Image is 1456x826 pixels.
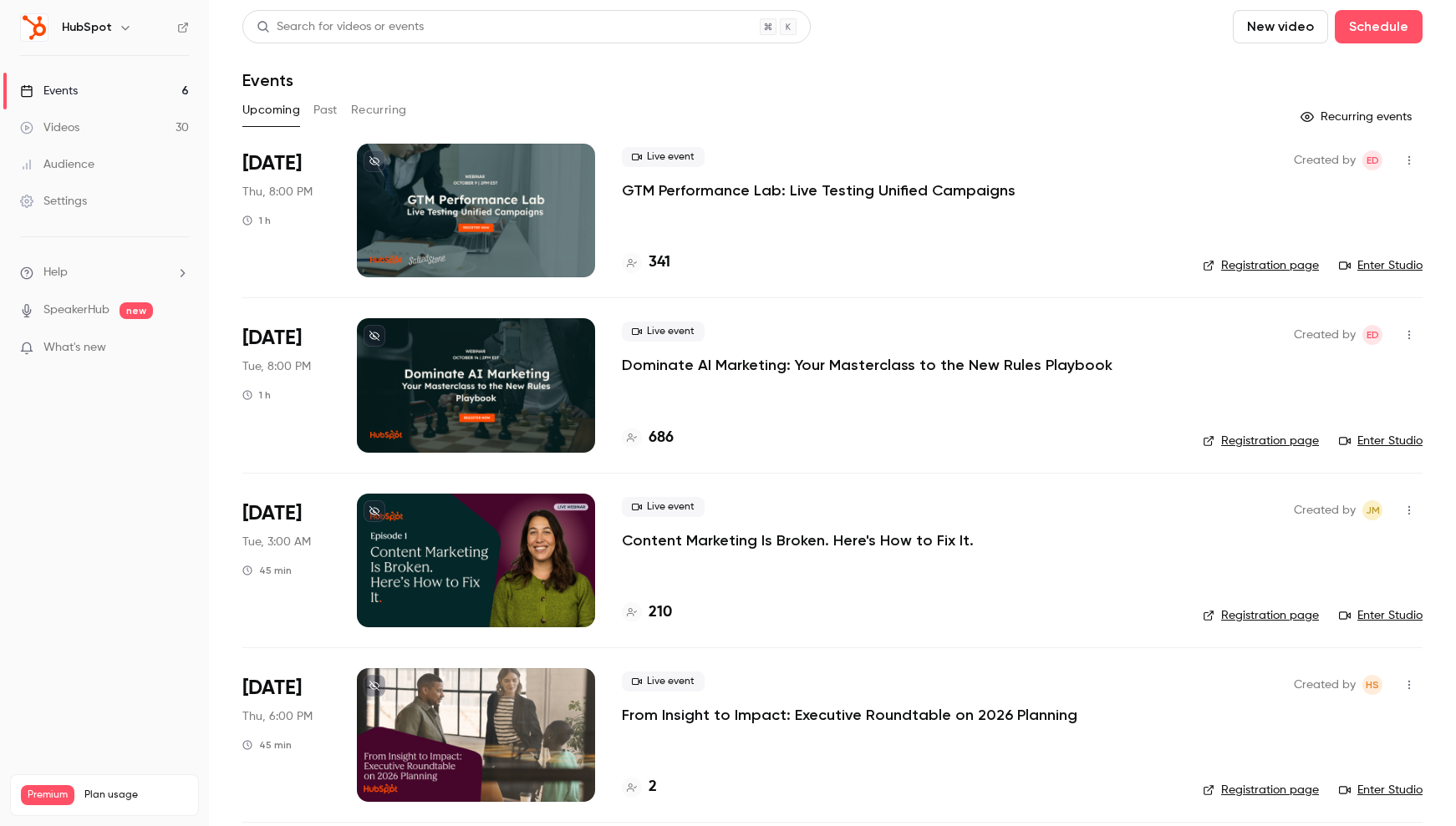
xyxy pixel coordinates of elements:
a: Registration page [1203,257,1319,274]
span: Elika Dizechi [1362,325,1382,345]
a: Registration page [1203,782,1319,798]
a: 210 [622,601,672,624]
a: SpeakerHub [43,302,109,319]
button: Recurring events [1293,104,1423,130]
a: Enter Studio [1339,433,1423,449]
img: HubSpot [21,14,48,41]
span: JM [1366,500,1380,520]
span: HS [1366,675,1379,695]
span: Thu, 8:00 PM [242,184,313,200]
span: [DATE] [242,675,302,702]
span: Jemima Mohan [1362,500,1382,520]
a: Registration page [1203,433,1319,449]
span: Created by [1294,325,1356,345]
span: Plan usage [84,788,188,802]
div: Settings [20,193,87,210]
a: GTM Performance Lab: Live Testing Unified Campaigns [622,180,1016,200]
span: Premium [21,785,74,805]
iframe: Noticeable Trigger [169,341,189,356]
h4: 2 [649,776,657,798]
span: Help [43,264,68,281]
a: Enter Studio [1339,257,1423,274]
span: [DATE] [242,325,302,352]
button: Past [313,97,338,124]
h4: 341 [649,251,670,274]
span: ED [1367,325,1379,345]
a: Enter Studio [1339,782,1423,798]
span: [DATE] [242,500,302,527]
span: [DATE] [242,150,302,177]
div: Events [20,83,78,99]
span: Live event [622,497,705,517]
div: Oct 28 Tue, 1:00 PM (Australia/Sydney) [242,494,330,627]
a: Dominate AI Marketing: Your Masterclass to the New Rules Playbook [622,355,1112,375]
span: Tue, 8:00 PM [242,358,311,375]
div: Audience [20,156,94,173]
li: help-dropdown-opener [20,264,189,281]
span: Live event [622,147,705,167]
a: 341 [622,251,670,274]
h1: Events [242,70,293,90]
span: Created by [1294,675,1356,695]
h6: HubSpot [62,19,112,36]
a: 686 [622,427,674,449]
div: Search for videos or events [257,18,424,36]
a: 2 [622,776,657,798]
div: Videos [20,119,79,136]
span: Created by [1294,150,1356,170]
a: Registration page [1203,607,1319,624]
span: Tue, 3:00 AM [242,534,311,550]
div: Oct 9 Thu, 2:00 PM (America/New York) [242,144,330,277]
div: 45 min [242,738,292,752]
span: Elika Dizechi [1362,150,1382,170]
button: Upcoming [242,97,300,124]
span: Heather Smyth [1362,675,1382,695]
h4: 686 [649,427,674,449]
a: Enter Studio [1339,607,1423,624]
button: Schedule [1335,10,1423,43]
div: 45 min [242,564,292,577]
a: From Insight to Impact: Executive Roundtable on 2026 Planning [622,705,1077,725]
span: new [120,302,153,319]
button: New video [1233,10,1328,43]
span: Created by [1294,500,1356,520]
div: Nov 6 Thu, 10:00 AM (America/Denver) [242,668,330,802]
span: ED [1367,150,1379,170]
a: Content Marketing Is Broken. Here's How to Fix It. [622,530,974,550]
span: Thu, 6:00 PM [242,708,313,725]
span: What's new [43,339,106,357]
button: Recurring [351,97,407,124]
div: Oct 14 Tue, 2:00 PM (America/New York) [242,318,330,452]
h4: 210 [649,601,672,624]
div: 1 h [242,214,271,227]
span: Live event [622,322,705,342]
span: Live event [622,671,705,692]
div: 1 h [242,388,271,402]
